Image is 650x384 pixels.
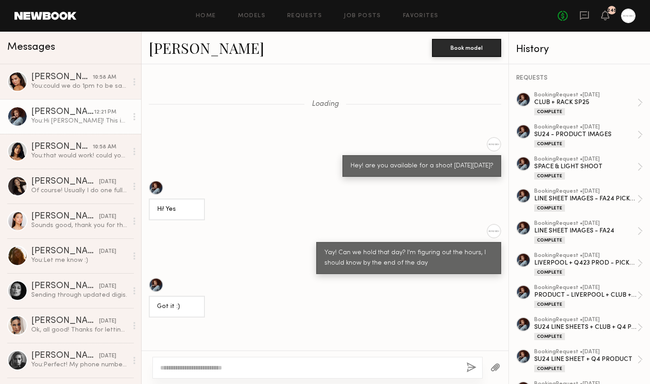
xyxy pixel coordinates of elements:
div: 10:58 AM [93,143,116,152]
div: [DATE] [99,282,116,291]
span: Loading [312,100,339,108]
a: bookingRequest •[DATE]SU24 - PRODUCT IMAGESComplete [534,124,643,147]
button: Book model [432,39,501,57]
div: Complete [534,204,565,212]
div: [PERSON_NAME] [31,177,99,186]
div: 12:21 PM [94,108,116,117]
span: Messages [7,42,55,52]
a: bookingRequest •[DATE]LINE SHEET IMAGES - FA24 PICKUPComplete [534,189,643,212]
a: bookingRequest •[DATE]SU24 LINE SHEETS + CLUB + Q4 PRODUCTComplete [534,317,643,340]
div: [PERSON_NAME] [31,108,94,117]
a: Favorites [403,13,439,19]
div: Complete [534,301,565,308]
div: CLUB + RACK SP25 [534,98,637,107]
div: You: Perfect! My phone number is [PHONE_NUMBER] if you have any issue finding us. Thank you! xx [31,360,128,369]
a: Home [196,13,216,19]
a: bookingRequest •[DATE]LINE SHEET IMAGES - FA24Complete [534,221,643,244]
div: booking Request • [DATE] [534,285,637,291]
a: Models [238,13,266,19]
a: bookingRequest •[DATE]CLUB + RACK SP25Complete [534,92,643,115]
a: [PERSON_NAME] [149,38,264,57]
div: 10:58 AM [93,73,116,82]
div: Sending through updated digis. [31,291,128,299]
div: Ok, all good! Thanks for letting me know. [31,326,128,334]
div: [PERSON_NAME] [31,73,93,82]
div: Complete [534,365,565,372]
div: Complete [534,108,565,115]
div: SPACE & LIGHT SHOOT [534,162,637,171]
div: Complete [534,140,565,147]
div: booking Request • [DATE] [534,253,637,259]
div: [PERSON_NAME] [31,212,99,221]
div: You: Let me know :) [31,256,128,265]
div: booking Request • [DATE] [534,221,637,227]
div: You: Hi [PERSON_NAME]! This is [PERSON_NAME] from Honeydew's marketing team :) We're shooting som... [31,117,128,125]
div: Sounds good, thank you for the update! [31,221,128,230]
div: [DATE] [99,352,116,360]
a: Job Posts [344,13,381,19]
div: LINE SHEET IMAGES - FA24 [534,227,637,235]
div: SU24 LINE SHEETS + CLUB + Q4 PRODUCT [534,323,637,332]
a: Requests [287,13,322,19]
div: PRODUCT - LIVERPOOL + CLUB + Q423 [534,291,637,299]
div: REQUESTS [516,75,643,81]
div: [PERSON_NAME] [31,351,99,360]
div: [DATE] [99,213,116,221]
div: [DATE] [99,178,116,186]
div: Complete [534,333,565,340]
div: [PERSON_NAME] [31,317,99,326]
a: bookingRequest •[DATE]SPACE & LIGHT SHOOTComplete [534,156,643,180]
div: Yay! Can we hold that day? I'm figuring out the hours, I should know by the end of the day [324,248,493,269]
div: Hi! Yes [157,204,197,215]
a: bookingRequest •[DATE]SU24 LINE SHEET + Q4 PRODUCTComplete [534,349,643,372]
div: Complete [534,172,565,180]
div: Complete [534,269,565,276]
div: Complete [534,237,565,244]
div: Of course! Usually I do one full edited video, along with raw footage, and a couple of pictures b... [31,186,128,195]
div: LINE SHEET IMAGES - FA24 PICKUP [534,194,637,203]
div: [DATE] [99,317,116,326]
a: Book model [432,43,501,51]
div: booking Request • [DATE] [534,189,637,194]
div: SU24 - PRODUCT IMAGES [534,130,637,139]
div: 245 [607,8,617,13]
div: Hey! are you available for a shoot [DATE][DATE]? [351,161,493,171]
div: booking Request • [DATE] [534,349,637,355]
div: booking Request • [DATE] [534,124,637,130]
div: [PERSON_NAME] [31,282,99,291]
div: [PERSON_NAME] [31,247,99,256]
div: [PERSON_NAME] [31,142,93,152]
div: Got it :) [157,302,197,312]
div: You: that would work! could you hold the morning of [DATE] for us? we're just confirming with the... [31,152,128,160]
div: LIVERPOOL + Q423 PROD - PICKUP [534,259,637,267]
a: bookingRequest •[DATE]PRODUCT - LIVERPOOL + CLUB + Q423Complete [534,285,643,308]
div: You: could we do 1pm to be safe :) [31,82,128,90]
div: History [516,44,643,55]
div: booking Request • [DATE] [534,92,637,98]
div: SU24 LINE SHEET + Q4 PRODUCT [534,355,637,364]
div: [DATE] [99,247,116,256]
div: booking Request • [DATE] [534,317,637,323]
a: bookingRequest •[DATE]LIVERPOOL + Q423 PROD - PICKUPComplete [534,253,643,276]
div: booking Request • [DATE] [534,156,637,162]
